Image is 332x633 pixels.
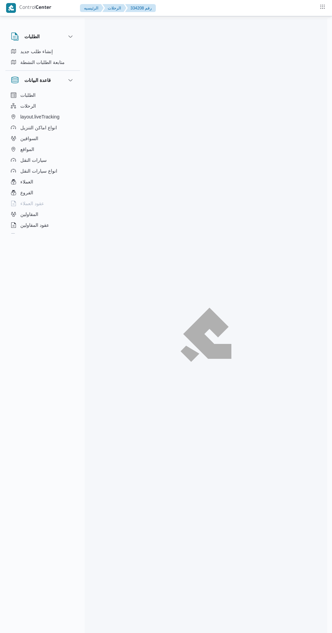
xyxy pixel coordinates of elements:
[24,76,51,84] h3: قاعدة البيانات
[8,101,77,111] button: الرحلات
[20,232,48,240] span: اجهزة التليفون
[20,91,36,99] span: الطلبات
[20,156,47,164] span: سيارات النقل
[8,166,77,176] button: انواع سيارات النقل
[8,144,77,155] button: المواقع
[8,46,77,57] button: إنشاء طلب جديد
[20,47,53,56] span: إنشاء طلب جديد
[6,3,16,13] img: X8yXhbKr1z7QwAAAABJRU5ErkJggg==
[8,133,77,144] button: السواقين
[36,5,51,11] b: Center
[5,90,80,236] div: قاعدة البيانات
[8,176,77,187] button: العملاء
[8,155,77,166] button: سيارات النقل
[20,134,38,143] span: السواقين
[20,167,57,175] span: انواع سيارات النقل
[24,32,40,41] h3: الطلبات
[8,122,77,133] button: انواع اماكن التنزيل
[20,189,33,197] span: الفروع
[20,178,33,186] span: العملاء
[8,209,77,220] button: المقاولين
[20,199,44,208] span: عقود العملاء
[11,32,75,41] button: الطلبات
[20,145,34,153] span: المواقع
[8,220,77,231] button: عقود المقاولين
[8,111,77,122] button: layout.liveTracking
[20,124,57,132] span: انواع اماكن التنزيل
[5,46,80,70] div: الطلبات
[181,308,231,362] img: ILLA Logo
[20,102,36,110] span: الرحلات
[8,57,77,68] button: متابعة الطلبات النشطة
[80,4,104,12] button: الرئيسيه
[8,198,77,209] button: عقود العملاء
[8,231,77,241] button: اجهزة التليفون
[102,4,126,12] button: الرحلات
[20,58,65,66] span: متابعة الطلبات النشطة
[20,210,38,218] span: المقاولين
[11,76,75,84] button: قاعدة البيانات
[125,4,156,12] button: 334208 رقم
[20,113,59,121] span: layout.liveTracking
[20,221,49,229] span: عقود المقاولين
[8,187,77,198] button: الفروع
[8,90,77,101] button: الطلبات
